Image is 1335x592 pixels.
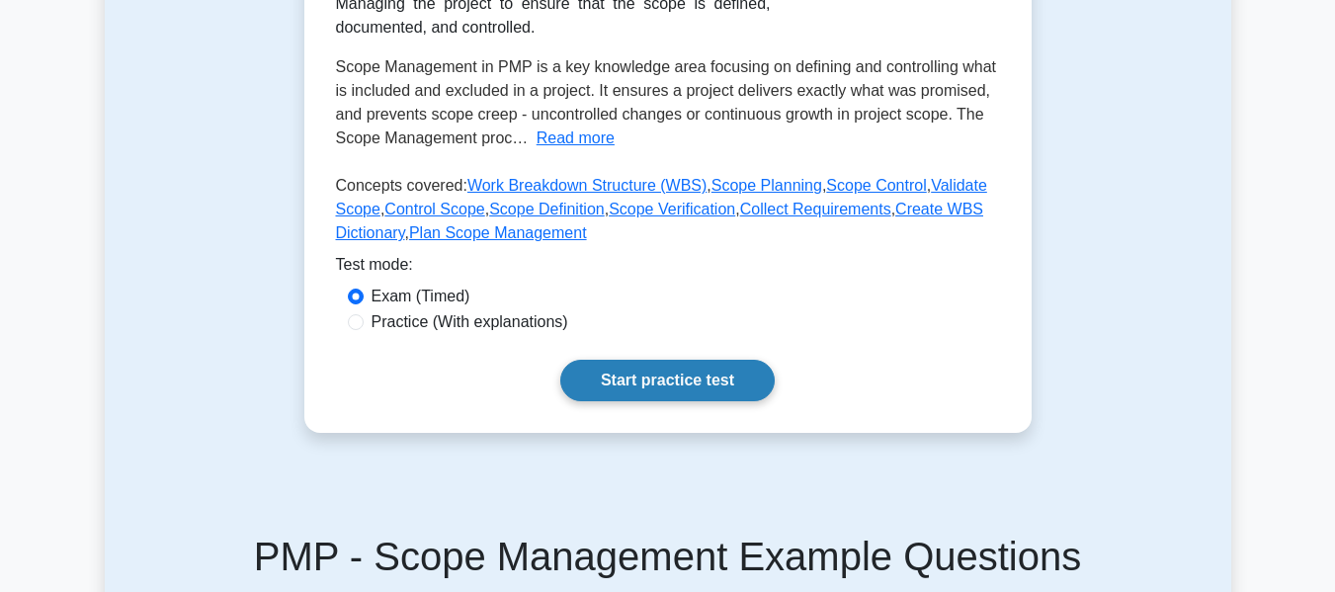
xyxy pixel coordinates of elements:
[489,201,605,217] a: Scope Definition
[336,253,1000,285] div: Test mode:
[384,201,484,217] a: Control Scope
[537,127,615,150] button: Read more
[336,174,1000,253] p: Concepts covered: , , , , , , , , ,
[336,58,997,146] span: Scope Management in PMP is a key knowledge area focusing on defining and controlling what is incl...
[372,310,568,334] label: Practice (With explanations)
[128,533,1208,580] h5: PMP - Scope Management Example Questions
[740,201,891,217] a: Collect Requirements
[609,201,735,217] a: Scope Verification
[467,177,707,194] a: Work Breakdown Structure (WBS)
[711,177,822,194] a: Scope Planning
[372,285,470,308] label: Exam (Timed)
[409,224,587,241] a: Plan Scope Management
[826,177,926,194] a: Scope Control
[560,360,775,401] a: Start practice test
